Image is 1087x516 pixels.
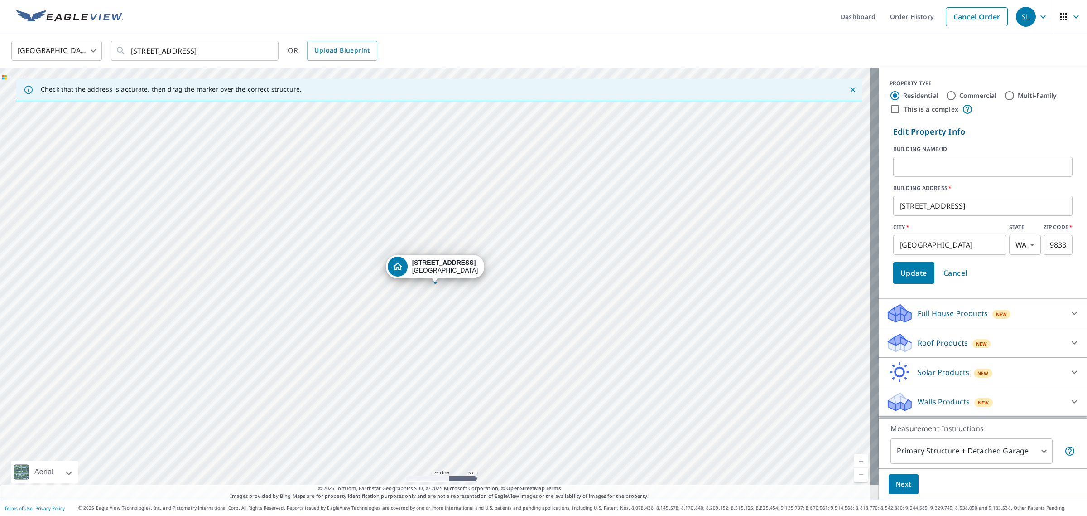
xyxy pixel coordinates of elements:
span: Your report will include the primary structure and a detached garage if one exists. [1064,446,1075,457]
div: Roof ProductsNew [886,332,1080,354]
a: Cancel Order [946,7,1008,26]
div: Solar ProductsNew [886,361,1080,383]
span: New [978,399,989,406]
span: New [976,340,987,347]
label: BUILDING ADDRESS [893,184,1073,192]
strong: [STREET_ADDRESS] [412,259,476,266]
span: New [996,311,1007,318]
label: Commercial [959,91,997,100]
a: Current Level 17, Zoom Out [854,468,868,482]
p: Walls Products [918,396,970,407]
button: Cancel [936,262,975,284]
span: © 2025 TomTom, Earthstar Geographics SIO, © 2025 Microsoft Corporation, © [318,485,561,492]
button: Next [889,474,919,495]
label: This is a complex [904,105,958,114]
input: Search by address or latitude-longitude [131,38,260,63]
button: Close [847,84,859,96]
p: © 2025 Eagle View Technologies, Inc. and Pictometry International Corp. All Rights Reserved. Repo... [78,505,1082,511]
label: Multi-Family [1018,91,1057,100]
p: Edit Property Info [893,126,1073,138]
label: ZIP CODE [1044,223,1073,231]
label: STATE [1009,223,1041,231]
p: | [5,506,65,511]
label: CITY [893,223,1006,231]
div: Aerial [11,461,78,483]
div: Dropped pin, building 1, Residential property, 3622 40th Street Ct Gig Harbor, WA 98335 [386,255,485,283]
a: Terms of Use [5,505,33,511]
a: Current Level 17, Zoom In [854,454,868,468]
a: Privacy Policy [35,505,65,511]
div: Walls ProductsNew [886,391,1080,413]
p: Measurement Instructions [890,423,1075,434]
div: Aerial [32,461,56,483]
span: New [977,370,989,377]
span: Upload Blueprint [314,45,370,56]
label: BUILDING NAME/ID [893,145,1073,153]
p: Roof Products [918,337,968,348]
span: Cancel [943,267,967,279]
span: Next [896,479,911,490]
img: EV Logo [16,10,123,24]
div: SL [1016,7,1036,27]
div: Full House ProductsNew [886,302,1080,324]
div: PROPERTY TYPE [890,79,1076,88]
a: Terms [546,485,561,492]
em: WA [1015,241,1026,249]
div: Primary Structure + Detached Garage [890,438,1053,464]
span: Update [900,267,927,279]
p: Full House Products [918,308,988,319]
div: [GEOGRAPHIC_DATA] [412,259,478,274]
p: Check that the address is accurate, then drag the marker over the correct structure. [41,85,302,93]
a: Upload Blueprint [307,41,377,61]
div: [GEOGRAPHIC_DATA] [11,38,102,63]
div: OR [288,41,377,61]
p: Solar Products [918,367,969,378]
a: OpenStreetMap [506,485,544,492]
label: Residential [903,91,938,100]
button: Update [893,262,934,284]
div: WA [1009,235,1041,255]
